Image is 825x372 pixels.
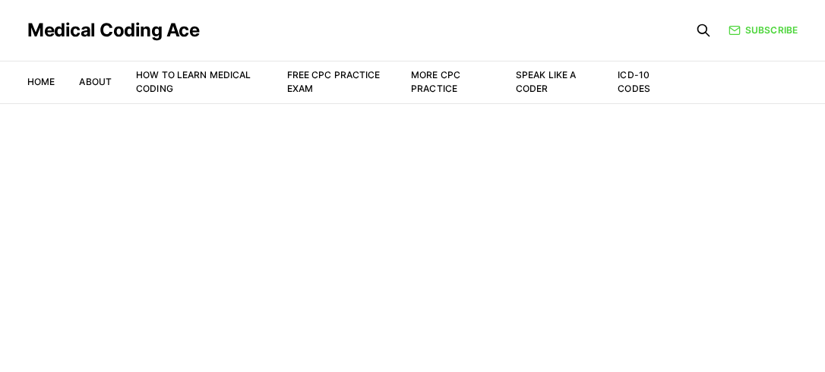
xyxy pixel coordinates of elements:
[136,69,251,94] a: How to Learn Medical Coding
[79,76,112,87] a: About
[516,69,576,94] a: Speak Like a Coder
[411,69,460,94] a: More CPC Practice
[27,21,199,39] a: Medical Coding Ace
[618,69,650,94] a: ICD-10 Codes
[287,69,381,94] a: Free CPC Practice Exam
[729,24,798,37] a: Subscribe
[27,76,55,87] a: Home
